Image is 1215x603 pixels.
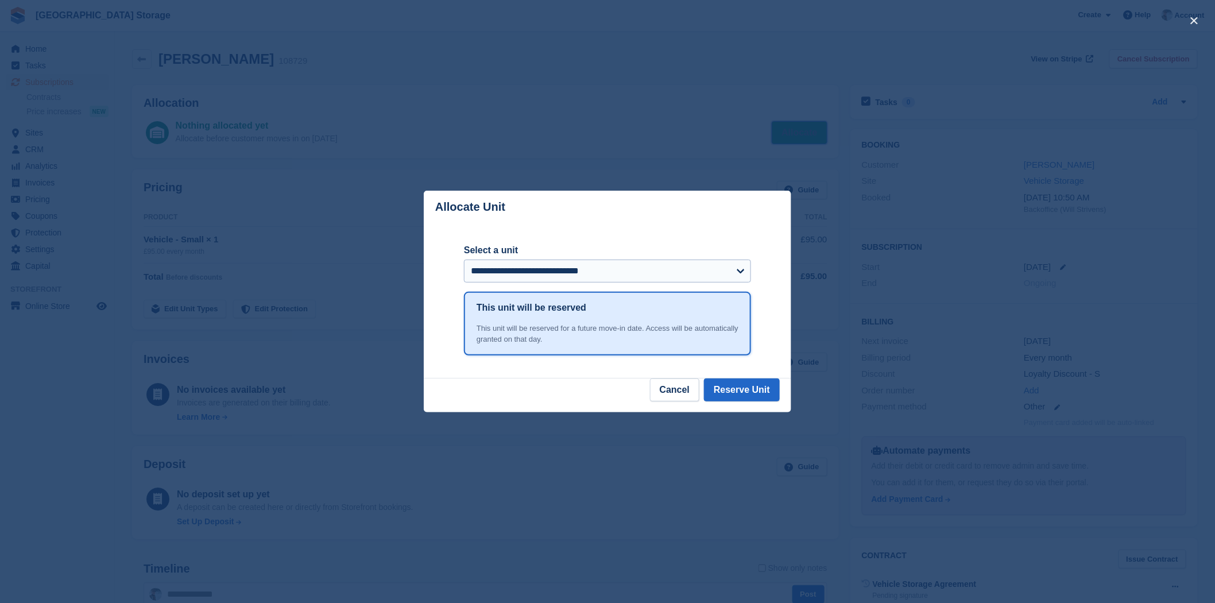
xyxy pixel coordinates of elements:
button: Cancel [650,378,699,401]
div: This unit will be reserved for a future move-in date. Access will be automatically granted on tha... [477,323,738,345]
button: Reserve Unit [704,378,780,401]
p: Allocate Unit [435,200,505,214]
h1: This unit will be reserved [477,301,586,315]
button: close [1185,11,1204,30]
label: Select a unit [464,243,751,257]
